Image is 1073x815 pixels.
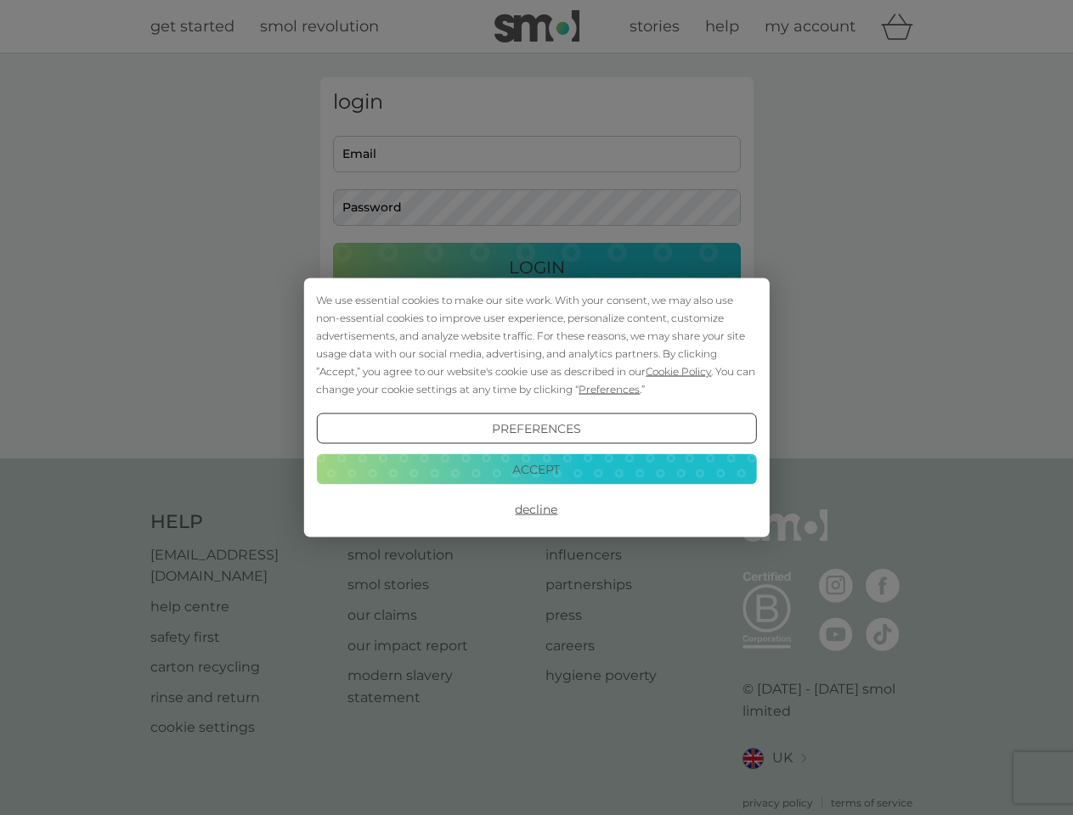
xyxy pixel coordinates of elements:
[316,453,756,484] button: Accept
[646,365,711,378] span: Cookie Policy
[316,494,756,525] button: Decline
[579,383,640,396] span: Preferences
[316,291,756,398] div: We use essential cookies to make our site work. With your consent, we may also use non-essential ...
[316,413,756,444] button: Preferences
[303,278,769,537] div: Cookie Consent Prompt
